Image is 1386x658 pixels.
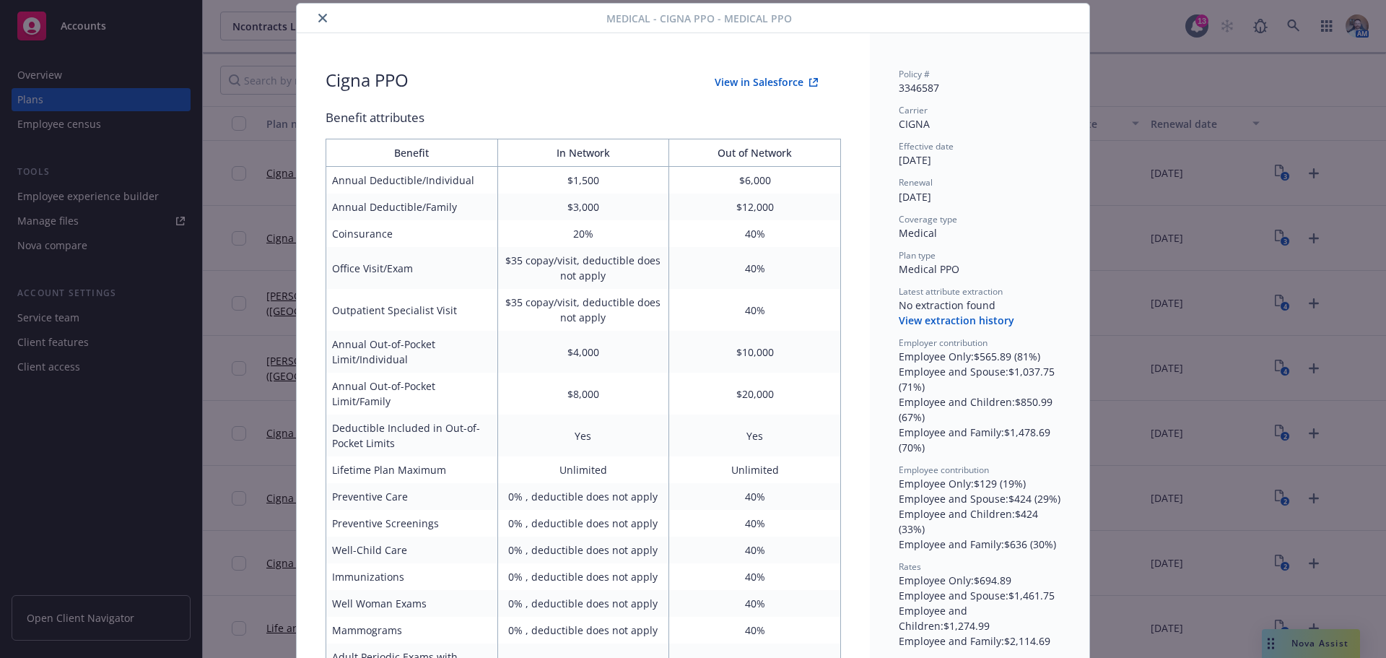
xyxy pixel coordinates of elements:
td: Outpatient Specialist Visit [326,289,498,331]
div: Employee and Family : $1,478.69 (70%) [899,425,1060,455]
td: $8,000 [497,373,669,415]
td: 0% , deductible does not apply [497,617,669,644]
div: [DATE] [899,189,1060,204]
td: Immunizations [326,563,498,590]
td: Well-Child Care [326,537,498,563]
td: $12,000 [669,194,841,220]
td: Annual Out-of-Pocket Limit/Family [326,373,498,415]
td: Office Visit/Exam [326,247,498,289]
td: 0% , deductible does not apply [497,590,669,617]
div: Employee and Spouse : $1,461.75 [899,588,1060,603]
td: $35 copay/visit, deductible does not apply [497,247,669,289]
td: 20% [497,220,669,247]
div: Employee Only : $129 (19%) [899,476,1060,491]
span: Rates [899,560,921,573]
div: Employee and Children : $850.99 (67%) [899,394,1060,425]
td: 0% , deductible does not apply [497,537,669,563]
td: Annual Deductible/Individual [326,167,498,194]
span: Policy # [899,68,930,80]
td: 40% [669,537,841,563]
div: Medical [899,225,1060,241]
th: Out of Network [669,139,841,167]
td: Annual Out-of-Pocket Limit/Individual [326,331,498,373]
div: Cigna PPO [326,68,409,97]
div: Benefit attributes [326,108,841,127]
td: Deductible Included in Out-of-Pocket Limits [326,415,498,456]
div: Employee and Family : $636 (30%) [899,537,1060,552]
th: In Network [497,139,669,167]
td: 40% [669,510,841,537]
div: Employee and Children : $1,274.99 [899,603,1060,633]
td: 40% [669,590,841,617]
span: Medical - Cigna PPO - Medical PPO [606,11,792,26]
td: Preventive Screenings [326,510,498,537]
span: Employee contribution [899,464,989,476]
button: View extraction history [899,313,1014,328]
td: 40% [669,289,841,331]
td: $3,000 [497,194,669,220]
td: 40% [669,483,841,510]
td: Yes [669,415,841,456]
div: [DATE] [899,152,1060,168]
div: Employee and Spouse : $1,037.75 (71%) [899,364,1060,394]
td: $6,000 [669,167,841,194]
button: close [314,9,331,27]
td: $4,000 [497,331,669,373]
span: Effective date [899,140,954,152]
td: Yes [497,415,669,456]
span: Plan type [899,249,936,261]
span: Employer contribution [899,337,988,349]
td: Annual Deductible/Family [326,194,498,220]
td: Well Woman Exams [326,590,498,617]
span: Latest attribute extraction [899,285,1003,298]
td: $20,000 [669,373,841,415]
button: View in Salesforce [692,68,841,97]
td: 40% [669,617,841,644]
span: Coverage type [899,213,957,225]
div: Employee and Family : $2,114.69 [899,633,1060,649]
span: Carrier [899,104,928,116]
th: Benefit [326,139,498,167]
td: 0% , deductible does not apply [497,563,669,590]
td: Coinsurance [326,220,498,247]
td: Mammograms [326,617,498,644]
td: Unlimited [497,456,669,483]
td: $35 copay/visit, deductible does not apply [497,289,669,331]
div: No extraction found [899,298,1060,313]
span: Renewal [899,176,933,189]
td: Lifetime Plan Maximum [326,456,498,483]
td: Preventive Care [326,483,498,510]
td: 40% [669,563,841,590]
td: $1,500 [497,167,669,194]
div: 3346587 [899,80,1060,95]
td: 0% , deductible does not apply [497,483,669,510]
td: 0% , deductible does not apply [497,510,669,537]
td: Unlimited [669,456,841,483]
div: CIGNA [899,116,1060,131]
div: Employee Only : $694.89 [899,573,1060,588]
div: Employee and Children : $424 (33%) [899,506,1060,537]
div: Employee Only : $565.89 (81%) [899,349,1060,364]
td: $10,000 [669,331,841,373]
div: Medical PPO [899,261,1060,277]
td: 40% [669,247,841,289]
div: Employee and Spouse : $424 (29%) [899,491,1060,506]
td: 40% [669,220,841,247]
